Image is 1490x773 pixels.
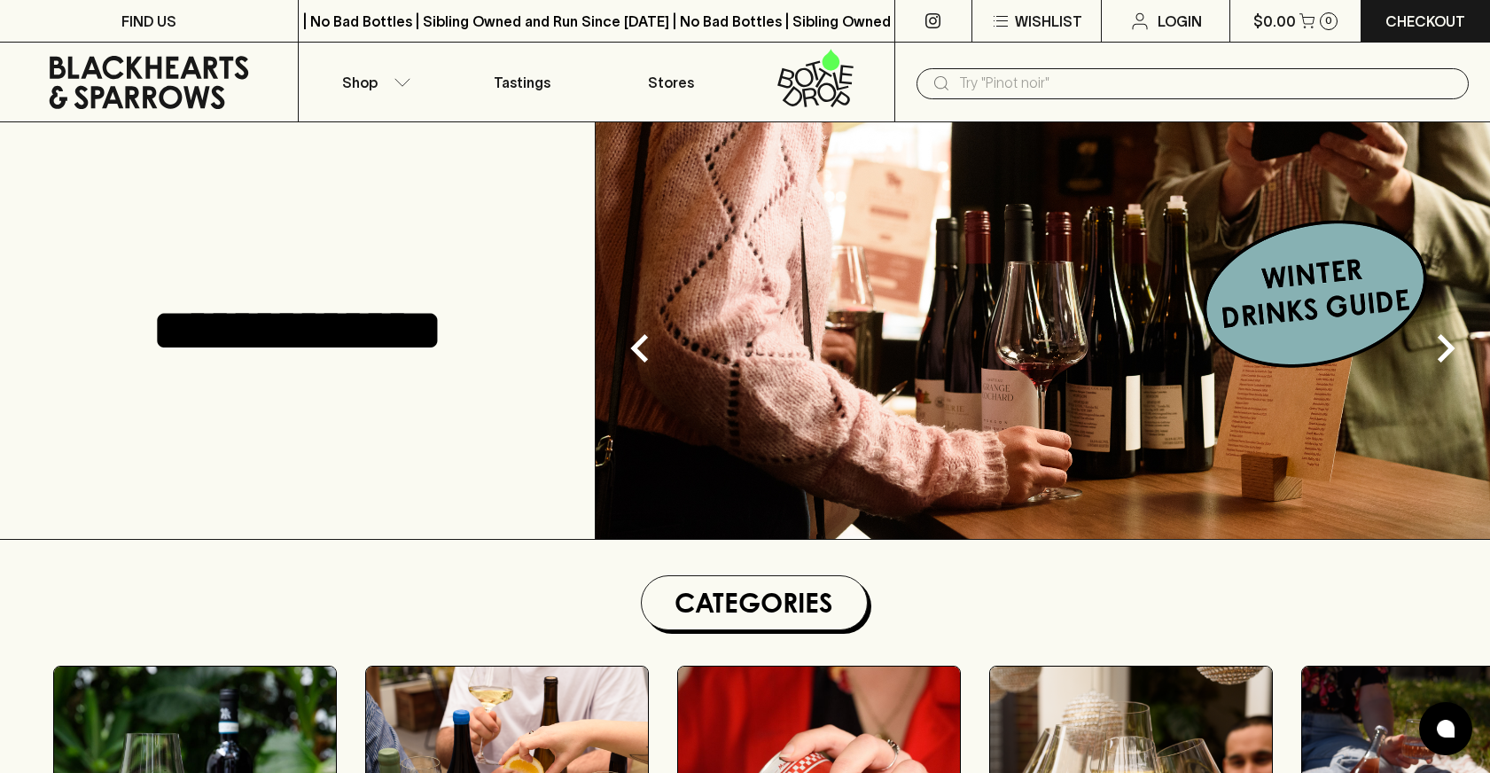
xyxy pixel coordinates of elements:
[649,583,860,622] h1: Categories
[299,43,448,121] button: Shop
[342,72,378,93] p: Shop
[605,313,675,384] button: Previous
[121,11,176,32] p: FIND US
[596,122,1490,539] img: optimise
[1385,11,1465,32] p: Checkout
[1325,16,1332,26] p: 0
[1158,11,1202,32] p: Login
[1253,11,1296,32] p: $0.00
[959,69,1455,98] input: Try "Pinot noir"
[1410,313,1481,384] button: Next
[597,43,745,121] a: Stores
[1437,720,1455,738] img: bubble-icon
[1015,11,1082,32] p: Wishlist
[648,72,694,93] p: Stores
[494,72,550,93] p: Tastings
[448,43,597,121] a: Tastings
